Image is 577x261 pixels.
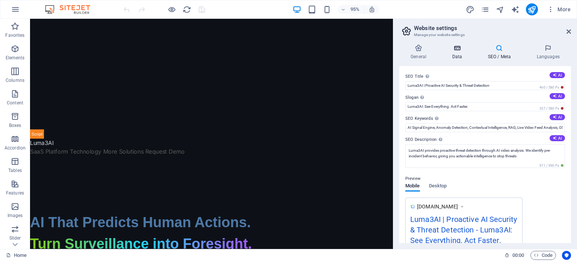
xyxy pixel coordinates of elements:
button: SEO Keywords [550,114,565,120]
button: SEO Description [550,135,565,141]
p: Accordion [5,145,26,151]
h3: Manage your website settings [414,32,556,38]
p: Columns [6,77,24,83]
label: Slogan [405,93,565,102]
h4: Data [441,44,476,60]
p: Preview [405,174,420,183]
label: SEO Title [405,72,565,81]
span: : [518,252,519,258]
span: [DOMAIN_NAME] [417,203,458,210]
span: 00 00 [512,251,524,260]
i: Design (Ctrl+Alt+Y) [466,5,474,14]
h6: 95% [349,5,361,14]
span: 337 / 580 Px [538,106,565,111]
span: Desktop [429,181,447,192]
img: Editor Logo [43,5,100,14]
p: Content [7,100,23,106]
span: 971 / 990 Px [538,163,565,168]
button: SEO Title [550,72,565,78]
p: Images [8,213,23,219]
button: Click here to leave preview mode and continue editing [167,5,176,14]
div: Preview [405,183,447,198]
h4: SEO / Meta [476,44,525,60]
i: Pages (Ctrl+Alt+S) [481,5,489,14]
p: Tables [8,167,22,173]
p: Slider [9,235,21,241]
button: publish [526,3,538,15]
img: 05-lz1ag_G5MWpmnwh6JmzdjA-2TpavhC4WRTB9t9bwY6QQQ.png [410,204,415,209]
span: More [547,6,571,13]
button: Slogan [550,93,565,99]
p: Features [6,190,24,196]
i: Navigator [496,5,504,14]
button: pages [481,5,490,14]
button: reload [182,5,191,14]
label: SEO Description [405,135,565,144]
p: Favorites [5,32,24,38]
span: Code [534,251,553,260]
p: Elements [6,55,25,61]
p: Boxes [9,122,21,128]
input: Slogan... [405,102,565,111]
h4: Languages [525,44,571,60]
button: design [466,5,475,14]
h4: General [399,44,441,60]
span: 460 / 580 Px [538,85,565,90]
a: Click to cancel selection. Double-click to open Pages [6,251,27,260]
h2: Website settings [414,25,571,32]
button: navigator [496,5,505,14]
button: 95% [338,5,364,14]
button: More [544,3,574,15]
span: Mobile [405,181,420,192]
label: SEO Keywords [405,114,565,123]
i: Reload page [183,5,191,14]
button: Usercentrics [562,251,571,260]
div: Luma3AI | Proactive AI Security & Threat Detection - Luma3AI: See Everything. Act Faster. [410,214,518,249]
button: Code [530,251,556,260]
i: On resize automatically adjust zoom level to fit chosen device. [369,6,375,13]
h6: Session time [504,251,524,260]
button: text_generator [511,5,520,14]
i: AI Writer [511,5,520,14]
